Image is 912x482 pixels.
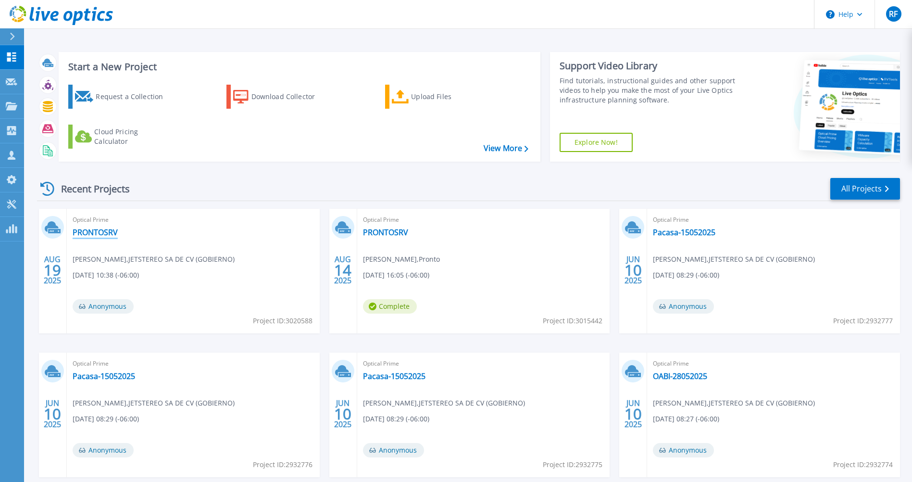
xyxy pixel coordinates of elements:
span: Anonymous [73,299,134,314]
span: [PERSON_NAME] , Pronto [363,254,440,265]
span: [DATE] 08:29 (-06:00) [653,270,719,280]
span: [PERSON_NAME] , JETSTEREO SA DE CV (GOBIERNO) [653,254,815,265]
span: Complete [363,299,417,314]
h3: Start a New Project [68,62,528,72]
span: RF [889,10,898,18]
a: Upload Files [385,85,492,109]
span: Project ID: 2932777 [833,316,893,326]
a: Cloud Pricing Calculator [68,125,175,149]
span: Project ID: 2932775 [543,459,602,470]
a: PRONTOSRV [363,228,408,237]
span: Project ID: 2932774 [833,459,893,470]
div: JUN 2025 [43,396,62,431]
span: 14 [334,266,351,274]
div: Request a Collection [96,87,173,106]
span: [PERSON_NAME] , JETSTEREO SA DE CV (GOBIERNO) [73,398,235,408]
a: Pacasa-15052025 [363,371,425,381]
a: All Projects [830,178,900,200]
div: JUN 2025 [334,396,352,431]
span: Optical Prime [653,358,894,369]
div: Download Collector [251,87,328,106]
span: [DATE] 08:29 (-06:00) [73,414,139,424]
span: [PERSON_NAME] , JETSTEREO SA DE CV (GOBIERNO) [73,254,235,265]
div: Find tutorials, instructional guides and other support videos to help you make the most of your L... [560,76,738,105]
span: Anonymous [363,443,424,457]
div: JUN 2025 [624,396,642,431]
span: Optical Prime [363,215,604,225]
span: Optical Prime [653,215,894,225]
div: AUG 2025 [334,253,352,288]
div: Upload Files [411,87,488,106]
span: [PERSON_NAME] , JETSTEREO SA DE CV (GOBIERNO) [653,398,815,408]
div: Recent Projects [37,177,143,201]
span: [DATE] 08:29 (-06:00) [363,414,429,424]
a: Explore Now! [560,133,633,152]
span: 10 [625,266,642,274]
span: Anonymous [653,299,714,314]
a: Download Collector [226,85,334,109]
span: Project ID: 3015442 [543,316,602,326]
span: 10 [625,410,642,418]
a: View More [484,144,528,153]
div: Support Video Library [560,60,738,72]
span: [DATE] 10:38 (-06:00) [73,270,139,280]
div: Cloud Pricing Calculator [94,127,171,146]
a: Request a Collection [68,85,175,109]
a: Pacasa-15052025 [653,228,715,237]
span: 10 [334,410,351,418]
a: PRONTOSRV [73,228,118,237]
div: JUN 2025 [624,253,642,288]
span: [PERSON_NAME] , JETSTEREO SA DE CV (GOBIERNO) [363,398,525,408]
a: OABI-28052025 [653,371,707,381]
span: Optical Prime [73,358,314,369]
span: Optical Prime [363,358,604,369]
span: Optical Prime [73,215,314,225]
div: AUG 2025 [43,253,62,288]
a: Pacasa-15052025 [73,371,135,381]
span: 10 [44,410,61,418]
span: 19 [44,266,61,274]
span: Anonymous [73,443,134,457]
span: Anonymous [653,443,714,457]
span: Project ID: 2932776 [253,459,312,470]
span: [DATE] 08:27 (-06:00) [653,414,719,424]
span: Project ID: 3020588 [253,316,312,326]
span: [DATE] 16:05 (-06:00) [363,270,429,280]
